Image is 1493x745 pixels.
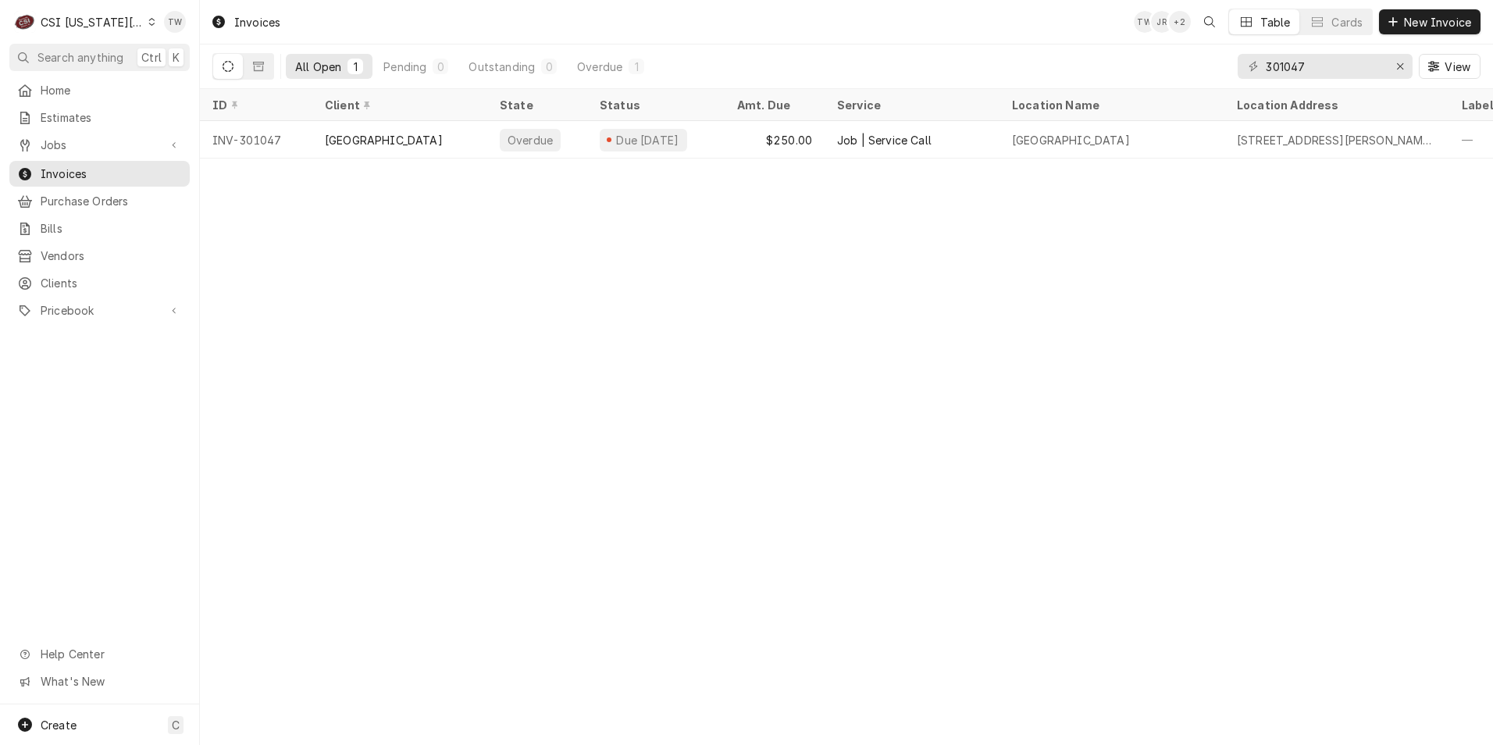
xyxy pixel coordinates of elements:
button: Erase input [1388,54,1413,79]
div: State [500,97,575,113]
span: K [173,49,180,66]
div: Client [325,97,472,113]
div: CSI Kansas City's Avatar [14,11,36,33]
div: All Open [295,59,341,75]
div: [GEOGRAPHIC_DATA] [325,132,443,148]
div: 1 [351,59,360,75]
div: Outstanding [469,59,535,75]
span: Help Center [41,646,180,662]
span: Purchase Orders [41,193,182,209]
a: Go to Pricebook [9,298,190,323]
span: Home [41,82,182,98]
a: Invoices [9,161,190,187]
div: CSI [US_STATE][GEOGRAPHIC_DATA] [41,14,144,30]
button: Search anythingCtrlK [9,44,190,71]
div: TW [164,11,186,33]
input: Keyword search [1266,54,1383,79]
div: [STREET_ADDRESS][PERSON_NAME][PERSON_NAME] [1237,132,1437,148]
div: Tori Warrick's Avatar [1134,11,1156,33]
a: Purchase Orders [9,188,190,214]
div: $250.00 [725,121,825,159]
a: Go to Jobs [9,132,190,158]
span: Ctrl [141,49,162,66]
div: Overdue [506,132,554,148]
div: Table [1260,14,1291,30]
a: Bills [9,216,190,241]
div: Status [600,97,709,113]
span: Search anything [37,49,123,66]
button: Open search [1197,9,1222,34]
div: Location Address [1237,97,1434,113]
span: Estimates [41,109,182,126]
span: What's New [41,673,180,690]
div: Overdue [577,59,622,75]
span: Invoices [41,166,182,182]
a: Home [9,77,190,103]
div: Due [DATE] [615,132,681,148]
a: Go to Help Center [9,641,190,667]
span: View [1441,59,1473,75]
div: Location Name [1012,97,1209,113]
span: Clients [41,275,182,291]
button: New Invoice [1379,9,1481,34]
a: Clients [9,270,190,296]
div: C [14,11,36,33]
div: 0 [544,59,554,75]
div: ID [212,97,297,113]
span: Create [41,718,77,732]
span: Jobs [41,137,159,153]
div: INV-301047 [200,121,312,159]
div: Tori Warrick's Avatar [164,11,186,33]
span: New Invoice [1401,14,1474,30]
div: Jessica Rentfro's Avatar [1151,11,1173,33]
span: C [172,717,180,733]
div: + 2 [1169,11,1191,33]
span: Bills [41,220,182,237]
div: Job | Service Call [837,132,932,148]
div: Cards [1331,14,1363,30]
div: TW [1134,11,1156,33]
div: JR [1151,11,1173,33]
a: Estimates [9,105,190,130]
div: [GEOGRAPHIC_DATA] [1012,132,1130,148]
span: Vendors [41,248,182,264]
div: Service [837,97,984,113]
div: 0 [436,59,445,75]
div: Pending [383,59,426,75]
div: 1 [632,59,641,75]
span: Pricebook [41,302,159,319]
button: View [1419,54,1481,79]
div: Amt. Due [737,97,809,113]
a: Go to What's New [9,668,190,694]
a: Vendors [9,243,190,269]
